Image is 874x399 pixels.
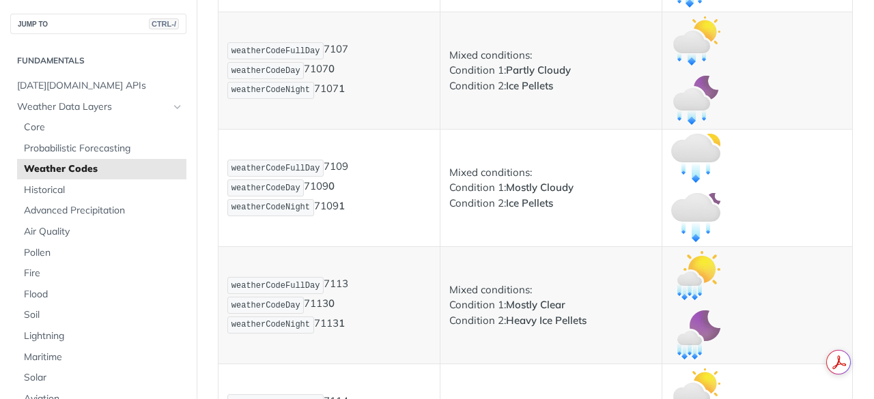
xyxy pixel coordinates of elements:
span: Weather Data Layers [17,100,169,114]
span: Advanced Precipitation [24,204,183,218]
span: Soil [24,308,183,322]
span: Weather Codes [24,162,183,176]
p: 7107 7107 7107 [227,41,431,100]
img: partly_cloudy_ice_pellets_night [671,76,720,125]
a: Soil [17,305,186,325]
a: [DATE][DOMAIN_NAME] APIs [10,76,186,96]
a: Probabilistic Forecasting [17,138,186,159]
span: Expand image [671,327,720,340]
img: mostly_clear_heavy_ice_pellets_night [671,310,720,359]
span: weatherCodeFullDay [231,164,320,173]
span: Expand image [671,268,720,281]
p: Mixed conditions: Condition 1: Condition 2: [449,165,653,211]
span: weatherCodeNight [231,320,310,329]
span: Historical [24,183,183,197]
span: weatherCodeNight [231,203,310,212]
p: Mixed conditions: Condition 1: Condition 2: [449,282,653,329]
img: mostly_cloudy_ice_pellets_day [671,134,720,183]
strong: Mostly Clear [506,298,565,311]
span: Lightning [24,329,183,343]
button: Hide subpages for Weather Data Layers [172,102,183,113]
span: Probabilistic Forecasting [24,142,183,156]
span: Expand image [671,33,720,46]
span: Flood [24,288,183,301]
p: 7113 7113 7113 [227,276,431,334]
strong: Ice Pellets [506,196,553,209]
p: 7109 7109 7109 [227,158,431,217]
a: Weather Data LayersHide subpages for Weather Data Layers [10,97,186,117]
a: Historical [17,180,186,201]
span: Air Quality [24,225,183,239]
span: Fire [24,267,183,280]
strong: 1 [339,199,345,212]
strong: Heavy Ice Pellets [506,314,587,327]
a: Fire [17,263,186,284]
p: Mixed conditions: Condition 1: Condition 2: [449,48,653,94]
span: weatherCodeDay [231,66,300,76]
a: Pollen [17,243,186,263]
button: JUMP TOCTRL-/ [10,14,186,34]
span: weatherCodeFullDay [231,281,320,291]
strong: Partly Cloudy [506,63,571,76]
a: Core [17,117,186,138]
a: Air Quality [17,222,186,242]
a: Solar [17,368,186,388]
span: Solar [24,371,183,385]
strong: 0 [328,63,335,76]
span: weatherCodeDay [231,183,300,193]
strong: Mostly Cloudy [506,181,574,194]
strong: 1 [339,316,345,329]
span: Expand image [671,93,720,106]
span: weatherCodeNight [231,85,310,95]
a: Weather Codes [17,159,186,179]
span: Maritime [24,351,183,364]
span: [DATE][DOMAIN_NAME] APIs [17,79,183,93]
strong: 1 [339,82,345,95]
span: Expand image [671,151,720,164]
a: Advanced Precipitation [17,201,186,221]
span: Expand image [671,210,720,223]
span: CTRL-/ [149,18,179,29]
span: weatherCodeDay [231,301,300,310]
span: Core [24,121,183,134]
img: partly_cloudy_ice_pellets_day [671,16,720,65]
img: mostly_cloudy_ice_pellets_night [671,193,720,242]
a: Lightning [17,326,186,346]
strong: 0 [328,180,335,193]
strong: 0 [328,297,335,310]
strong: Ice Pellets [506,79,553,92]
span: weatherCodeFullDay [231,46,320,56]
span: Pollen [24,246,183,260]
img: mostly_clear_heavy_ice_pellets_day [671,251,720,300]
span: Expand image [671,385,720,398]
a: Flood [17,284,186,305]
a: Maritime [17,347,186,368]
h2: Fundamentals [10,55,186,67]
